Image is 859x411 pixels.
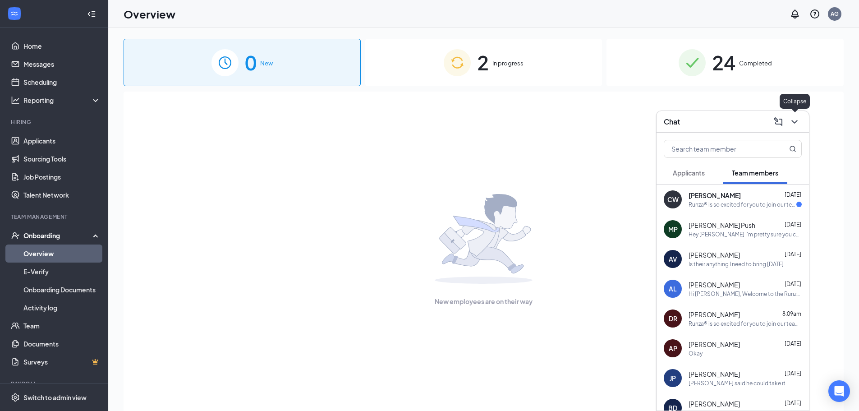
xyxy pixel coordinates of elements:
[23,231,93,240] div: Onboarding
[87,9,96,18] svg: Collapse
[787,115,802,129] button: ChevronDown
[785,251,801,258] span: [DATE]
[669,344,677,353] div: AP
[689,221,755,230] span: [PERSON_NAME] Push
[664,117,680,127] h3: Chat
[673,169,705,177] span: Applicants
[785,281,801,287] span: [DATE]
[664,140,771,157] input: Search team member
[789,116,800,127] svg: ChevronDown
[23,37,101,55] a: Home
[790,9,800,19] svg: Notifications
[11,393,20,402] svg: Settings
[11,380,99,388] div: Payroll
[23,168,101,186] a: Job Postings
[689,379,786,387] div: [PERSON_NAME] said he could take it
[23,393,87,402] div: Switch to admin view
[689,320,802,328] div: Runza® is so excited for you to join our team! Do you know anyone else who might be interested in...
[245,47,257,78] span: 0
[23,299,101,317] a: Activity log
[689,191,741,200] span: [PERSON_NAME]
[782,310,801,317] span: 8:09am
[492,59,524,68] span: In progress
[809,9,820,19] svg: QuestionInfo
[11,118,99,126] div: Hiring
[11,213,99,221] div: Team Management
[23,335,101,353] a: Documents
[785,221,801,228] span: [DATE]
[11,231,20,240] svg: UserCheck
[773,116,784,127] svg: ComposeMessage
[260,59,273,68] span: New
[712,47,735,78] span: 24
[669,314,677,323] div: DR
[689,350,703,357] div: Okay
[667,195,679,204] div: CW
[23,132,101,150] a: Applicants
[23,245,101,263] a: Overview
[689,310,740,319] span: [PERSON_NAME]
[689,260,784,268] div: Is their anything I need to bring [DATE]
[828,380,850,402] div: Open Intercom Messenger
[689,280,740,289] span: [PERSON_NAME]
[23,96,101,105] div: Reporting
[689,340,740,349] span: [PERSON_NAME]
[23,353,101,371] a: SurveysCrown
[689,399,740,408] span: [PERSON_NAME]
[11,96,20,105] svg: Analysis
[689,231,802,238] div: Hey [PERSON_NAME] I'm pretty sure you can ignore the background check thing. I opened up all of t...
[689,250,740,259] span: [PERSON_NAME]
[23,150,101,168] a: Sourcing Tools
[739,59,772,68] span: Completed
[23,281,101,299] a: Onboarding Documents
[732,169,778,177] span: Team members
[124,6,175,22] h1: Overview
[689,369,740,379] span: [PERSON_NAME]
[23,317,101,335] a: Team
[785,400,801,406] span: [DATE]
[23,55,101,73] a: Messages
[10,9,19,18] svg: WorkstreamLogo
[23,186,101,204] a: Talent Network
[23,73,101,91] a: Scheduling
[435,296,533,306] span: New employees are on their way
[831,10,839,18] div: AG
[668,225,678,234] div: MP
[669,284,677,293] div: AL
[689,201,796,208] div: Runza® is so excited for you to join our team! Do you know anyone else who might be interested in...
[477,47,489,78] span: 2
[669,254,677,263] div: AV
[780,94,810,109] div: Collapse
[785,340,801,347] span: [DATE]
[689,290,802,298] div: Hi [PERSON_NAME], Welcome to the Runza® team! We are really excited for your first day! Please ch...
[670,374,676,383] div: JP
[785,191,801,198] span: [DATE]
[23,263,101,281] a: E-Verify
[785,370,801,377] span: [DATE]
[789,145,796,152] svg: MagnifyingGlass
[771,115,786,129] button: ComposeMessage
